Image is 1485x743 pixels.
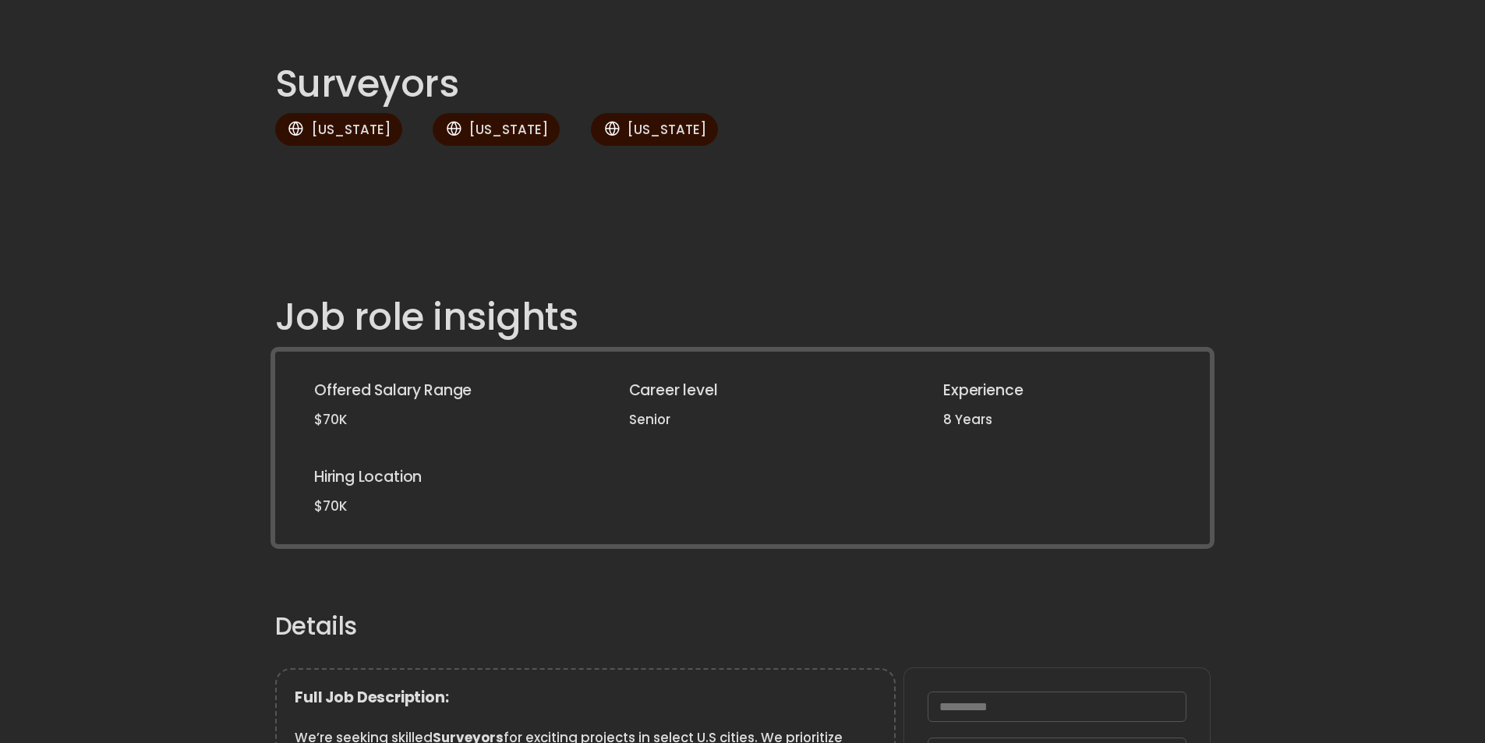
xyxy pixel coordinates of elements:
h1: Job role insights [275,294,621,340]
p: 8 Years [943,409,1171,430]
strong: Full Job Description: [295,687,448,708]
p: $70K [314,409,542,430]
p: Senior [629,409,857,430]
span: Hiring Location [314,466,422,487]
span: Career level [629,380,718,401]
p: [US_STATE] [433,113,560,147]
h2: Details [275,610,503,642]
span: Surveyors [275,58,459,110]
p: [US_STATE] [591,113,718,147]
span: Experience [943,380,1023,401]
p: $70K [314,496,542,517]
span: Offered Salary Range [314,380,472,401]
p: [US_STATE] [275,113,402,147]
